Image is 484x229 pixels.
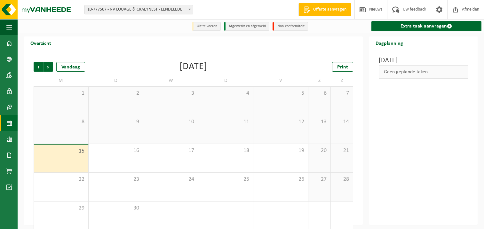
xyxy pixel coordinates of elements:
span: 24 [147,176,195,183]
span: 26 [257,176,305,183]
span: 2 [92,90,140,97]
span: 6 [312,90,327,97]
span: 19 [257,147,305,154]
span: 1 [37,90,85,97]
span: 27 [312,176,327,183]
td: V [253,75,308,86]
h3: [DATE] [379,56,468,65]
td: D [89,75,144,86]
span: 3 [147,90,195,97]
a: Print [332,62,353,72]
span: 4 [202,90,250,97]
span: 29 [37,205,85,212]
span: Vorige [34,62,43,72]
span: 11 [202,118,250,125]
span: 14 [334,118,350,125]
td: D [198,75,253,86]
span: 12 [257,118,305,125]
span: 10 [147,118,195,125]
a: Offerte aanvragen [298,3,351,16]
span: 21 [334,147,350,154]
span: 20 [312,147,327,154]
div: Geen geplande taken [379,65,468,79]
li: Afgewerkt en afgemeld [224,22,269,31]
li: Uit te voeren [192,22,221,31]
a: Extra taak aanvragen [371,21,482,31]
span: 16 [92,147,140,154]
span: 23 [92,176,140,183]
span: 10-777567 - NV LOUAGE & CRAEYNEST - LENDELEDE [84,5,193,14]
span: 7 [334,90,350,97]
span: 30 [92,205,140,212]
span: 15 [37,148,85,155]
div: [DATE] [179,62,207,72]
span: 13 [312,118,327,125]
span: 22 [37,176,85,183]
span: 18 [202,147,250,154]
td: Z [308,75,331,86]
span: Print [337,65,348,70]
span: 28 [334,176,350,183]
td: Z [331,75,353,86]
li: Non-conformiteit [273,22,308,31]
span: Offerte aanvragen [312,6,348,13]
span: Volgende [44,62,53,72]
span: 17 [147,147,195,154]
span: 9 [92,118,140,125]
span: 8 [37,118,85,125]
td: M [34,75,89,86]
h2: Dagplanning [369,36,409,49]
td: W [143,75,198,86]
h2: Overzicht [24,36,58,49]
span: 25 [202,176,250,183]
span: 5 [257,90,305,97]
span: 10-777567 - NV LOUAGE & CRAEYNEST - LENDELEDE [85,5,193,14]
div: Vandaag [56,62,85,72]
